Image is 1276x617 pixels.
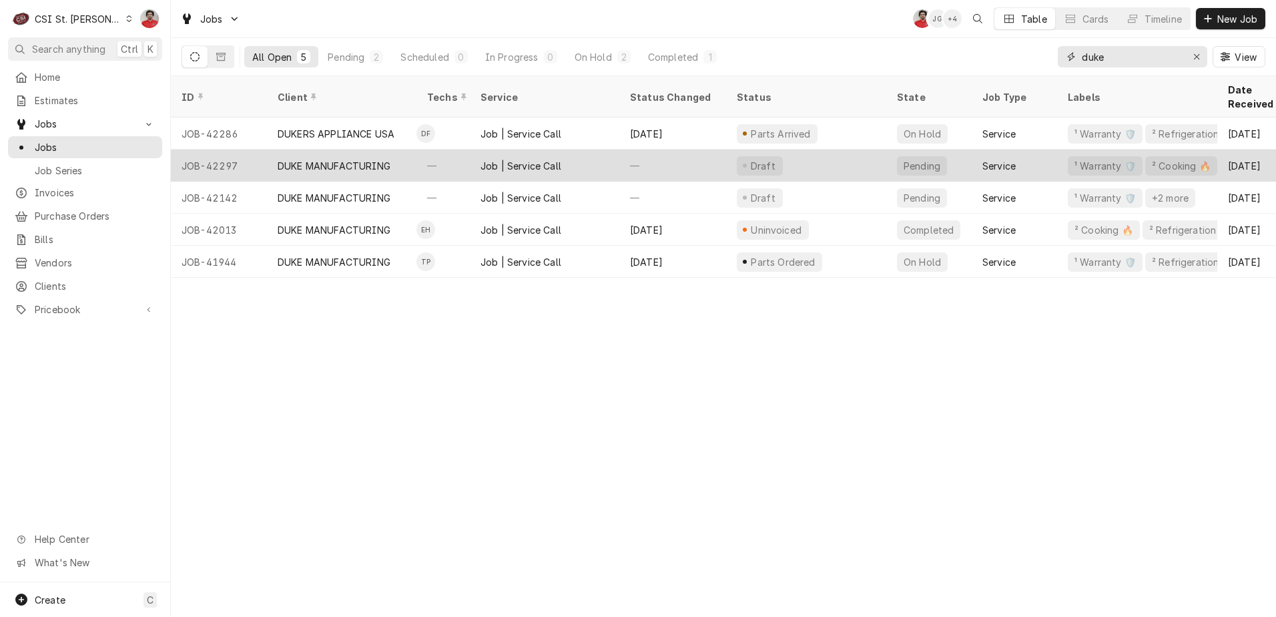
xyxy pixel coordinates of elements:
div: 0 [547,50,555,64]
div: Service [982,255,1016,269]
div: JOB-41944 [171,246,267,278]
a: Bills [8,228,162,250]
div: EH [416,220,435,239]
input: Keyword search [1082,46,1182,67]
div: Client [278,90,403,104]
div: ² Refrigeration ❄️ [1148,223,1232,237]
div: Service [982,223,1016,237]
div: [DATE] [619,118,726,150]
span: Estimates [35,93,155,108]
div: CSI St. [PERSON_NAME] [35,12,121,26]
div: ¹ Warranty 🛡️ [1073,255,1137,269]
div: Nicholas Faubert's Avatar [913,9,932,28]
a: Go to What's New [8,552,162,574]
div: All Open [252,50,292,64]
span: Jobs [35,117,135,131]
div: TP [416,252,435,271]
a: Go to Jobs [8,113,162,135]
div: JOB-42142 [171,182,267,214]
div: ² Cooking 🔥 [1151,159,1212,173]
div: 5 [300,50,308,64]
div: Completed [902,223,955,237]
span: Jobs [200,12,223,26]
a: Job Series [8,160,162,182]
div: ² Cooking 🔥 [1073,223,1135,237]
div: DUKE MANUFACTURING [278,159,390,173]
div: Pending [902,159,942,173]
div: Cards [1082,12,1109,26]
div: 2 [372,50,380,64]
div: Completed [648,50,698,64]
div: ¹ Warranty 🛡️ [1073,159,1137,173]
div: 2 [620,50,628,64]
div: State [897,90,961,104]
div: Job | Service Call [481,223,561,237]
span: Ctrl [121,42,138,56]
a: Vendors [8,252,162,274]
div: Labels [1068,90,1207,104]
button: View [1213,46,1265,67]
div: 1 [706,50,714,64]
span: Help Center [35,532,154,546]
span: Clients [35,279,155,293]
span: Bills [35,232,155,246]
div: — [416,182,470,214]
a: Home [8,66,162,88]
div: Draft [749,191,777,205]
div: Tony Plastina's Avatar [416,252,435,271]
div: NF [913,9,932,28]
div: Status [737,90,873,104]
div: Table [1021,12,1047,26]
div: DUKE MANUFACTURING [278,223,390,237]
div: ¹ Warranty 🛡️ [1073,127,1137,141]
div: — [619,150,726,182]
span: Pricebook [35,302,135,317]
span: New Job [1215,12,1260,26]
a: Estimates [8,89,162,112]
div: Timeline [1145,12,1182,26]
div: ID [182,90,254,104]
div: Service [982,159,1016,173]
a: Purchase Orders [8,205,162,227]
a: Go to Jobs [175,8,246,30]
div: ² Refrigeration ❄️ [1151,127,1235,141]
div: In Progress [485,50,539,64]
div: Service [982,127,1016,141]
div: — [416,150,470,182]
span: Vendors [35,256,155,270]
span: Search anything [32,42,105,56]
div: Job | Service Call [481,127,561,141]
div: [DATE] [619,214,726,246]
div: JOB-42286 [171,118,267,150]
div: 0 [457,50,465,64]
div: Techs [427,90,468,104]
span: Job Series [35,164,155,178]
span: Jobs [35,140,155,154]
div: ¹ Warranty 🛡️ [1073,191,1137,205]
div: Parts Ordered [749,255,817,269]
div: On Hold [902,127,942,141]
div: DUKE MANUFACTURING [278,255,390,269]
span: K [147,42,153,56]
div: Jeff George's Avatar [928,9,947,28]
div: Nicholas Faubert's Avatar [140,9,159,28]
div: David Ford's Avatar [416,124,435,143]
div: Job Type [982,90,1046,104]
span: What's New [35,556,154,570]
div: Job | Service Call [481,159,561,173]
div: DF [416,124,435,143]
div: DUKERS APPLIANCE USA [278,127,394,141]
div: Job | Service Call [481,191,561,205]
div: NF [140,9,159,28]
a: Invoices [8,182,162,204]
div: Parts Arrived [749,127,812,141]
div: On Hold [575,50,612,64]
div: Job | Service Call [481,255,561,269]
span: Purchase Orders [35,209,155,223]
a: Jobs [8,136,162,158]
div: — [619,182,726,214]
div: Pending [902,191,942,205]
div: CSI St. Louis's Avatar [12,9,31,28]
a: Clients [8,275,162,297]
div: Service [982,191,1016,205]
